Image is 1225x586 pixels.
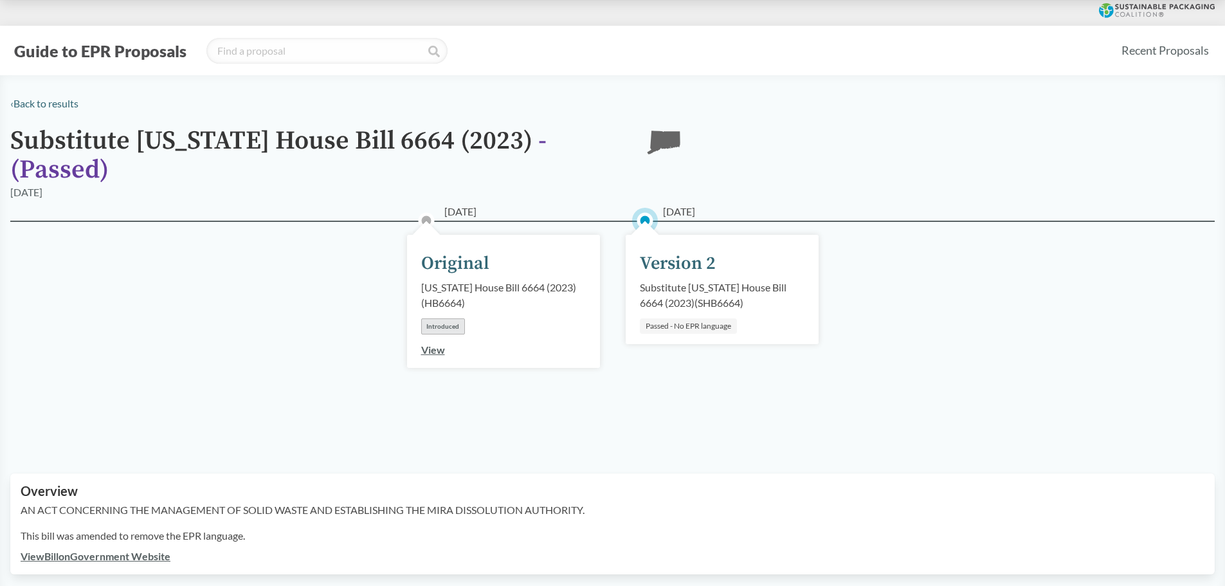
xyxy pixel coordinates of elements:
[444,204,476,219] span: [DATE]
[640,318,737,334] div: Passed - No EPR language
[10,125,547,186] span: - ( Passed )
[663,204,695,219] span: [DATE]
[206,38,448,64] input: Find a proposal
[21,484,1204,499] h2: Overview
[421,280,586,311] div: [US_STATE] House Bill 6664 (2023) ( HB6664 )
[421,250,489,277] div: Original
[21,528,1204,544] p: This bill was amended to remove the EPR language.
[640,250,716,277] div: Version 2
[421,343,445,356] a: View
[10,41,190,61] button: Guide to EPR Proposals
[10,127,628,185] h1: Substitute [US_STATE] House Bill 6664 (2023)
[21,502,1204,518] p: AN ACT CONCERNING THE MANAGEMENT OF SOLID WASTE AND ESTABLISHING THE MIRA DISSOLUTION AUTHORITY.
[1116,36,1215,65] a: Recent Proposals
[640,280,804,311] div: Substitute [US_STATE] House Bill 6664 (2023) ( SHB6664 )
[421,318,465,334] div: Introduced
[10,97,78,109] a: ‹Back to results
[21,550,170,562] a: ViewBillonGovernment Website
[10,185,42,200] div: [DATE]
